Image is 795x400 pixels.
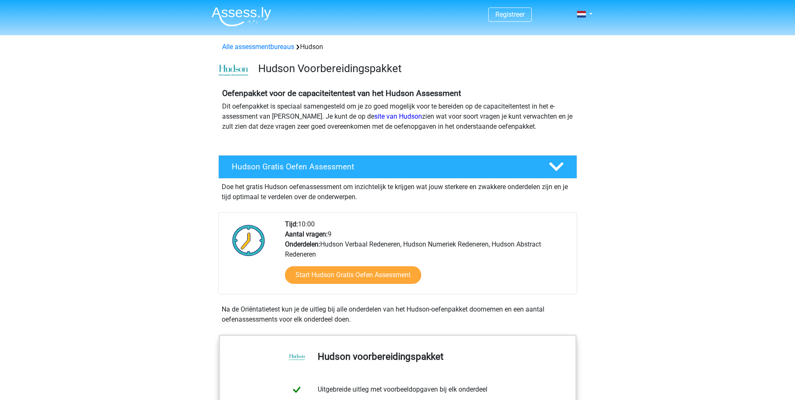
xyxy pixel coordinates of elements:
div: Na de Oriëntatietest kun je de uitleg bij alle onderdelen van het Hudson-oefenpakket doornemen en... [218,304,577,325]
a: Hudson Gratis Oefen Assessment [215,155,580,179]
b: Oefenpakket voor de capaciteitentest van het Hudson Assessment [222,88,461,98]
img: Klok [228,219,270,261]
b: Tijd: [285,220,298,228]
div: Doe het gratis Hudson oefenassessment om inzichtelijk te krijgen wat jouw sterkere en zwakkere on... [218,179,577,202]
div: 10:00 9 Hudson Verbaal Redeneren, Hudson Numeriek Redeneren, Hudson Abstract Redeneren [279,219,576,294]
b: Aantal vragen: [285,230,328,238]
a: Alle assessmentbureaus [222,43,294,51]
img: cefd0e47479f4eb8e8c001c0d358d5812e054fa8.png [219,65,249,76]
div: Hudson [219,42,577,52]
a: Registreer [495,10,525,18]
b: Onderdelen: [285,240,320,248]
a: site van Hudson [374,112,422,120]
img: Assessly [212,7,271,26]
h3: Hudson Voorbereidingspakket [258,62,570,75]
p: Dit oefenpakket is speciaal samengesteld om je zo goed mogelijk voor te bereiden op de capaciteit... [222,101,573,132]
a: Start Hudson Gratis Oefen Assessment [285,266,421,284]
h4: Hudson Gratis Oefen Assessment [232,162,535,171]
